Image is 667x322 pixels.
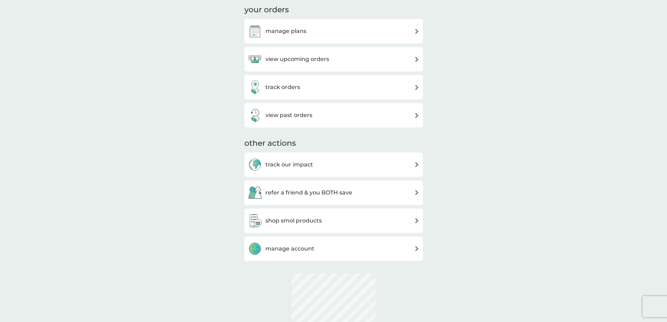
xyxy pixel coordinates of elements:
img: arrow right [414,57,419,62]
h3: manage plans [265,27,306,36]
h3: manage account [265,244,314,253]
img: arrow right [414,218,419,223]
h3: view past orders [265,111,312,120]
img: arrow right [414,29,419,34]
img: arrow right [414,246,419,251]
h3: your orders [244,5,289,15]
img: arrow right [414,113,419,118]
h3: track our impact [265,160,313,169]
h3: view upcoming orders [265,55,329,64]
h3: track orders [265,83,300,92]
h3: refer a friend & you BOTH save [265,188,352,197]
img: arrow right [414,85,419,90]
h3: other actions [244,138,296,149]
img: arrow right [414,190,419,195]
h3: shop smol products [265,216,322,225]
img: arrow right [414,162,419,167]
